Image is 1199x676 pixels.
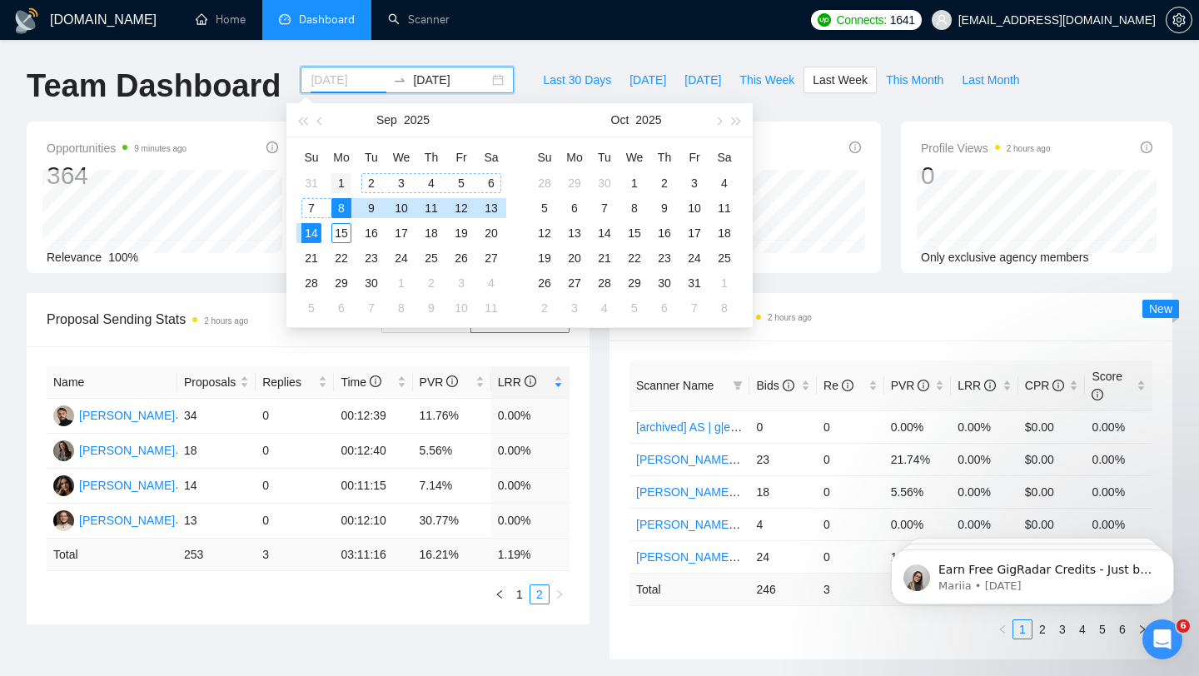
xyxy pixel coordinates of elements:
[714,298,734,318] div: 8
[421,248,441,268] div: 25
[490,584,510,604] li: Previous Page
[535,273,555,293] div: 26
[679,144,709,171] th: Fr
[530,246,560,271] td: 2025-10-19
[595,298,614,318] div: 4
[301,273,321,293] div: 28
[624,198,644,218] div: 8
[530,296,560,321] td: 2025-11-02
[649,144,679,171] th: Th
[53,513,175,526] a: NN[PERSON_NAME]
[1052,380,1064,391] span: info-circle
[635,103,661,137] button: 2025
[535,198,555,218] div: 5
[296,221,326,246] td: 2025-09-14
[331,223,351,243] div: 15
[733,380,743,390] span: filter
[1025,379,1064,392] span: CPR
[72,64,287,79] p: Message from Mariia, sent 3w ago
[79,511,175,529] div: [PERSON_NAME]
[416,171,446,196] td: 2025-09-04
[391,223,411,243] div: 17
[416,144,446,171] th: Th
[590,144,619,171] th: Tu
[629,306,1152,327] span: Scanner Breakdown
[301,223,321,243] div: 14
[675,67,730,93] button: [DATE]
[595,198,614,218] div: 7
[108,251,138,264] span: 100%
[595,273,614,293] div: 28
[921,160,1051,191] div: 0
[679,171,709,196] td: 2025-10-03
[679,271,709,296] td: 2025-10-31
[177,366,256,399] th: Proposals
[326,171,356,196] td: 2025-09-01
[836,11,886,29] span: Connects:
[451,273,471,293] div: 3
[921,251,1089,264] span: Only exclusive agency members
[476,144,506,171] th: Sa
[47,138,187,158] span: Opportunities
[386,271,416,296] td: 2025-10-01
[590,221,619,246] td: 2025-10-14
[53,408,175,421] a: TO[PERSON_NAME]
[714,248,734,268] div: 25
[1142,619,1182,659] iframe: Intercom live chat
[684,173,704,193] div: 3
[446,246,476,271] td: 2025-09-26
[1166,7,1192,33] button: setting
[47,366,177,399] th: Name
[560,246,590,271] td: 2025-10-20
[624,273,644,293] div: 29
[530,221,560,246] td: 2025-10-12
[79,441,175,460] div: [PERSON_NAME]
[709,221,739,246] td: 2025-10-18
[803,67,877,93] button: Last Week
[386,246,416,271] td: 2025-09-24
[679,296,709,321] td: 2025-11-07
[649,246,679,271] td: 2025-10-23
[476,296,506,321] td: 2025-10-11
[331,248,351,268] div: 22
[446,144,476,171] th: Fr
[560,221,590,246] td: 2025-10-13
[451,173,471,193] div: 5
[749,410,817,443] td: 0
[53,440,74,461] img: VB
[393,73,406,87] span: swap-right
[53,443,175,456] a: VB[PERSON_NAME]
[413,399,491,434] td: 11.76%
[451,248,471,268] div: 26
[326,271,356,296] td: 2025-09-29
[134,144,187,153] time: 9 minutes ago
[684,298,704,318] div: 7
[1166,13,1192,27] a: setting
[481,173,501,193] div: 6
[386,296,416,321] td: 2025-10-08
[361,298,381,318] div: 7
[886,71,943,89] span: This Month
[341,375,381,389] span: Time
[413,71,489,89] input: End date
[361,198,381,218] div: 9
[709,271,739,296] td: 2025-11-01
[543,71,611,89] span: Last 30 Days
[451,223,471,243] div: 19
[53,478,175,491] a: AS[PERSON_NAME]
[535,248,555,268] div: 19
[331,298,351,318] div: 6
[530,271,560,296] td: 2025-10-26
[1177,619,1190,633] span: 6
[560,171,590,196] td: 2025-09-29
[476,246,506,271] td: 2025-09-27
[421,173,441,193] div: 4
[421,223,441,243] div: 18
[1007,144,1051,153] time: 2 hours ago
[921,138,1051,158] span: Profile Views
[491,399,570,434] td: 0.00%
[391,173,411,193] div: 3
[25,35,308,90] div: message notification from Mariia, 3w ago. Earn Free GigRadar Credits - Just by Sharing Your Story...
[649,296,679,321] td: 2025-11-06
[714,173,734,193] div: 4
